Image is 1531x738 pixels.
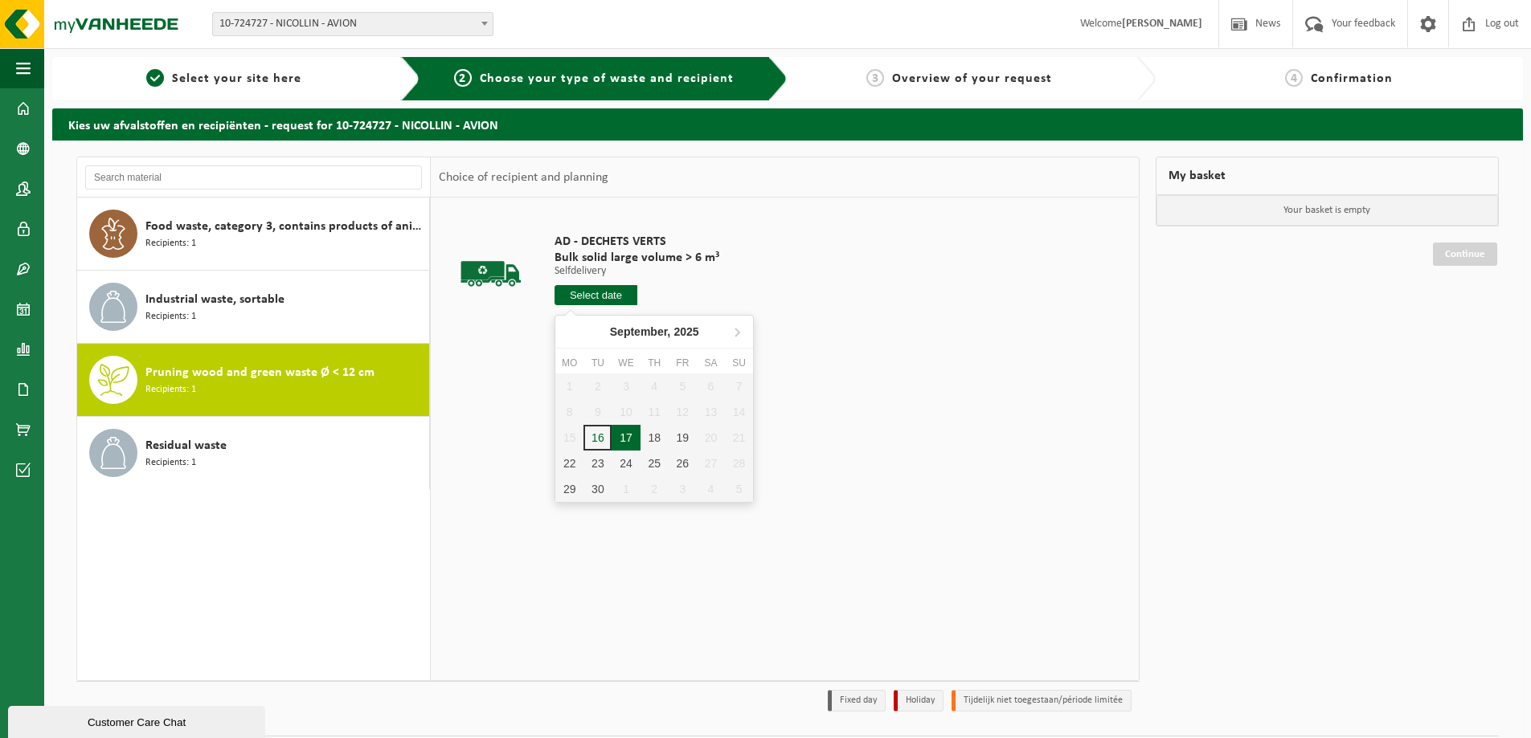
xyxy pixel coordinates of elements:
[145,236,196,251] span: Recipients: 1
[145,290,285,309] span: Industrial waste, sortable
[1285,69,1303,87] span: 4
[212,12,493,36] span: 10-724727 - NICOLLIN - AVION
[952,690,1132,711] li: Tijdelijk niet toegestaan/période limitée
[641,355,669,371] div: Th
[669,425,697,451] div: 19
[555,250,719,266] span: Bulk solid large volume > 6 m³
[1433,243,1497,266] a: Continue
[612,476,640,502] div: 1
[669,476,697,502] div: 3
[555,451,583,476] div: 22
[641,476,669,502] div: 2
[145,382,196,398] span: Recipients: 1
[145,363,375,382] span: Pruning wood and green waste Ø < 12 cm
[612,355,640,371] div: We
[583,451,612,476] div: 23
[77,344,430,417] button: Pruning wood and green waste Ø < 12 cm Recipients: 1
[146,69,164,87] span: 1
[77,417,430,489] button: Residual waste Recipients: 1
[555,285,637,305] input: Select date
[697,355,725,371] div: Sa
[892,72,1052,85] span: Overview of your request
[60,69,388,88] a: 1Select your site here
[213,13,493,35] span: 10-724727 - NICOLLIN - AVION
[172,72,301,85] span: Select your site here
[725,355,753,371] div: Su
[641,451,669,476] div: 25
[1156,195,1499,226] p: Your basket is empty
[145,436,227,455] span: Residual waste
[612,425,640,451] div: 17
[669,451,697,476] div: 26
[1311,72,1393,85] span: Confirmation
[555,355,583,371] div: Mo
[1122,18,1202,30] strong: [PERSON_NAME]
[454,69,472,87] span: 2
[1156,157,1500,195] div: My basket
[145,455,196,471] span: Recipients: 1
[52,108,1523,140] h2: Kies uw afvalstoffen en recipiënten - request for 10-724727 - NICOLLIN - AVION
[555,234,719,250] span: AD - DECHETS VERTS
[85,165,422,190] input: Search material
[828,690,886,711] li: Fixed day
[8,703,268,738] iframe: chat widget
[583,476,612,502] div: 30
[583,355,612,371] div: Tu
[669,355,697,371] div: Fr
[480,72,734,85] span: Choose your type of waste and recipient
[866,69,884,87] span: 3
[145,217,425,236] span: Food waste, category 3, contains products of animal origin, plastic packaging
[641,425,669,451] div: 18
[77,198,430,271] button: Food waste, category 3, contains products of animal origin, plastic packaging Recipients: 1
[583,425,612,451] div: 16
[431,157,616,198] div: Choice of recipient and planning
[555,476,583,502] div: 29
[145,309,196,324] span: Recipients: 1
[894,690,944,711] li: Holiday
[604,319,706,345] div: September,
[555,266,719,277] p: Selfdelivery
[673,326,698,337] i: 2025
[77,271,430,344] button: Industrial waste, sortable Recipients: 1
[612,451,640,476] div: 24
